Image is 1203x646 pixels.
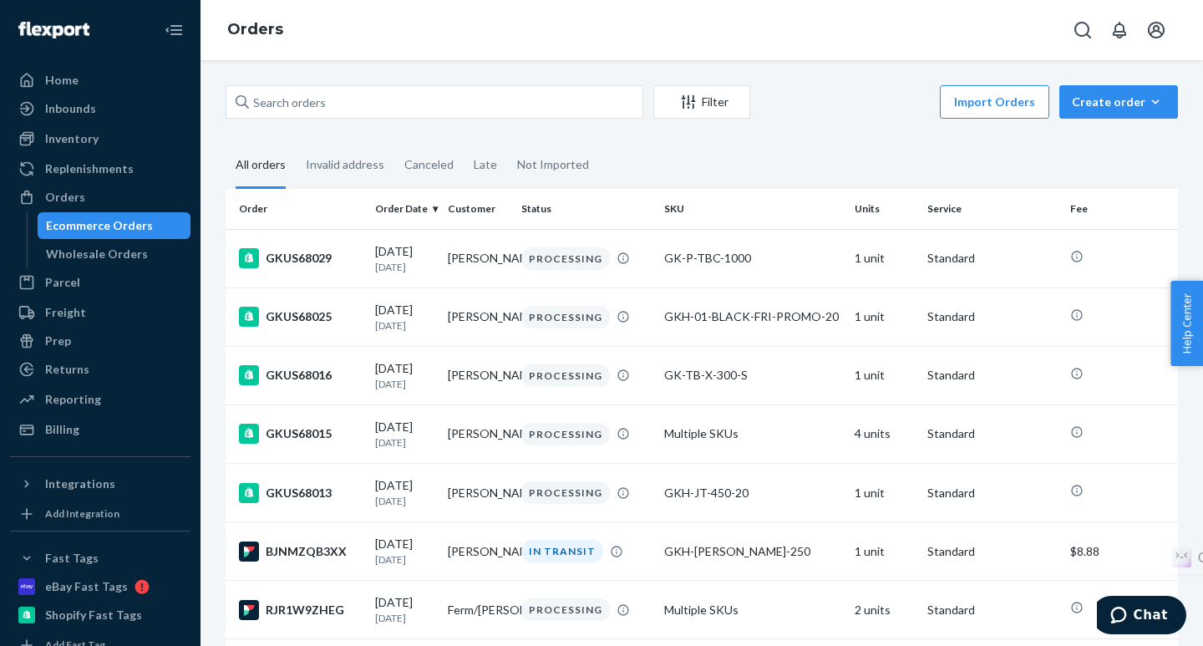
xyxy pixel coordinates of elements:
[10,184,190,211] a: Orders
[10,545,190,572] button: Fast Tags
[848,189,921,229] th: Units
[441,229,514,287] td: [PERSON_NAME]
[45,130,99,147] div: Inventory
[848,522,921,581] td: 1 unit
[45,476,115,492] div: Integrations
[521,247,610,270] div: PROCESSING
[657,581,848,639] td: Multiple SKUs
[375,302,434,333] div: [DATE]
[848,464,921,522] td: 1 unit
[1097,596,1186,638] iframe: Opens a widget where you can chat to one of our agents
[10,328,190,354] a: Prep
[375,552,434,567] p: [DATE]
[848,229,921,287] td: 1 unit
[375,377,434,391] p: [DATE]
[10,67,190,94] a: Home
[848,287,921,346] td: 1 unit
[45,550,99,567] div: Fast Tags
[927,602,1057,618] p: Standard
[10,416,190,443] a: Billing
[848,581,921,639] td: 2 units
[474,143,497,186] div: Late
[517,143,589,186] div: Not Imported
[927,543,1057,560] p: Standard
[10,471,190,497] button: Integrations
[375,494,434,508] p: [DATE]
[375,611,434,625] p: [DATE]
[664,543,841,560] div: GKH-[PERSON_NAME]-250
[45,421,79,438] div: Billing
[368,189,441,229] th: Order Date
[10,125,190,152] a: Inventory
[10,602,190,628] a: Shopify Fast Tags
[521,423,610,445] div: PROCESSING
[45,391,101,408] div: Reporting
[45,506,119,521] div: Add Integration
[45,160,134,177] div: Replenishments
[10,95,190,122] a: Inbounds
[239,248,362,268] div: GKUS68029
[1063,189,1178,229] th: Fee
[375,594,434,625] div: [DATE]
[521,540,603,562] div: IN TRANSIT
[375,419,434,450] div: [DATE]
[239,424,362,444] div: GKUS68015
[45,578,128,595] div: eBay Fast Tags
[441,464,514,522] td: [PERSON_NAME]
[1072,94,1165,110] div: Create order
[375,243,434,274] div: [DATE]
[664,367,841,384] div: GK-TB-X-300-S
[940,85,1049,119] button: Import Orders
[375,318,434,333] p: [DATE]
[1066,13,1099,47] button: Open Search Box
[927,367,1057,384] p: Standard
[10,386,190,413] a: Reporting
[239,483,362,503] div: GKUS68013
[239,365,362,385] div: GKUS68016
[10,299,190,326] a: Freight
[653,85,750,119] button: Filter
[46,217,153,234] div: Ecommerce Orders
[45,100,96,117] div: Inbounds
[664,308,841,325] div: GKH-01-BLACK-FRI-PROMO-20
[239,307,362,327] div: GKUS68025
[226,85,643,119] input: Search orders
[448,201,507,216] div: Customer
[375,360,434,391] div: [DATE]
[10,155,190,182] a: Replenishments
[657,404,848,463] td: Multiple SKUs
[214,6,297,54] ol: breadcrumbs
[38,212,191,239] a: Ecommerce Orders
[657,189,848,229] th: SKU
[375,477,434,508] div: [DATE]
[10,573,190,600] a: eBay Fast Tags
[848,346,921,404] td: 1 unit
[45,361,89,378] div: Returns
[521,598,610,621] div: PROCESSING
[10,269,190,296] a: Parcel
[521,481,610,504] div: PROCESSING
[45,189,85,206] div: Orders
[664,250,841,267] div: GK-P-TBC-1000
[404,143,454,186] div: Canceled
[441,404,514,463] td: [PERSON_NAME]
[441,581,514,639] td: Ferm/[PERSON_NAME]
[45,72,79,89] div: Home
[848,404,921,463] td: 4 units
[226,189,368,229] th: Order
[45,274,80,291] div: Parcel
[1103,13,1136,47] button: Open notifications
[1170,281,1203,366] button: Help Center
[45,333,71,349] div: Prep
[375,536,434,567] div: [DATE]
[375,260,434,274] p: [DATE]
[45,304,86,321] div: Freight
[927,485,1057,501] p: Standard
[1059,85,1178,119] button: Create order
[236,143,286,189] div: All orders
[1063,522,1178,581] td: $8.88
[927,250,1057,267] p: Standard
[441,522,514,581] td: [PERSON_NAME]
